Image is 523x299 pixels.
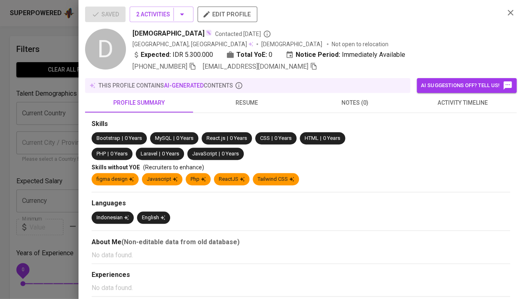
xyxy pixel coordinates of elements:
[92,164,140,171] span: Skills without YOE
[132,50,213,60] div: IDR 5.300.000
[203,63,308,70] span: [EMAIL_ADDRESS][DOMAIN_NAME]
[207,135,225,141] span: React.js
[421,81,512,90] span: AI suggestions off? Tell us!
[192,151,217,157] span: JavaScript
[85,29,126,70] div: D
[108,150,109,158] span: |
[155,135,172,141] span: MySQL
[230,135,247,141] span: 0 Years
[132,63,187,70] span: [PHONE_NUMBER]
[219,150,220,158] span: |
[198,11,257,17] a: edit profile
[285,50,405,60] div: Immediately Available
[99,81,233,90] p: this profile contains contents
[204,9,251,20] span: edit profile
[323,135,340,141] span: 0 Years
[97,151,106,157] span: PHP
[143,164,204,171] span: (Recruiters to enhance)
[296,50,340,60] b: Notice Period:
[121,238,240,246] b: (Non-editable data from old database)
[205,29,212,36] img: magic_wand.svg
[125,135,142,141] span: 0 Years
[215,30,271,38] span: Contacted [DATE]
[142,214,165,222] div: English
[173,135,175,142] span: |
[92,237,510,247] div: About Me
[260,135,270,141] span: CSS
[320,135,321,142] span: |
[90,98,188,108] span: profile summary
[92,119,510,129] div: Skills
[198,98,296,108] span: resume
[191,175,206,183] div: Php
[159,150,160,158] span: |
[269,50,272,60] span: 0
[306,98,404,108] span: notes (0)
[130,7,193,22] button: 2 Activities
[236,50,267,60] b: Total YoE:
[92,283,510,293] p: No data found.
[97,214,129,222] div: Indonesian
[198,7,257,22] button: edit profile
[132,40,253,48] div: [GEOGRAPHIC_DATA], [GEOGRAPHIC_DATA]
[92,270,510,280] div: Experiences
[164,82,204,89] span: AI-generated
[132,29,204,38] span: [DEMOGRAPHIC_DATA]
[110,151,128,157] span: 0 Years
[97,175,134,183] div: figma design
[176,135,193,141] span: 0 Years
[92,250,510,260] p: No data found.
[261,40,323,48] span: [DEMOGRAPHIC_DATA]
[162,151,179,157] span: 0 Years
[332,40,388,48] p: Not open to relocation
[141,151,157,157] span: Laravel
[272,135,273,142] span: |
[305,135,319,141] span: HTML
[417,78,516,93] button: AI suggestions off? Tell us!
[97,135,120,141] span: Bootstrap
[147,175,177,183] div: Javascript
[263,30,271,38] svg: By Batam recruiter
[92,199,510,208] div: Languages
[141,50,171,60] b: Expected:
[122,135,123,142] span: |
[413,98,512,108] span: activity timeline
[136,9,187,20] span: 2 Activities
[222,151,239,157] span: 0 Years
[219,175,245,183] div: ReactJS
[274,135,292,141] span: 0 Years
[227,135,228,142] span: |
[258,175,294,183] div: Tailwind CSS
